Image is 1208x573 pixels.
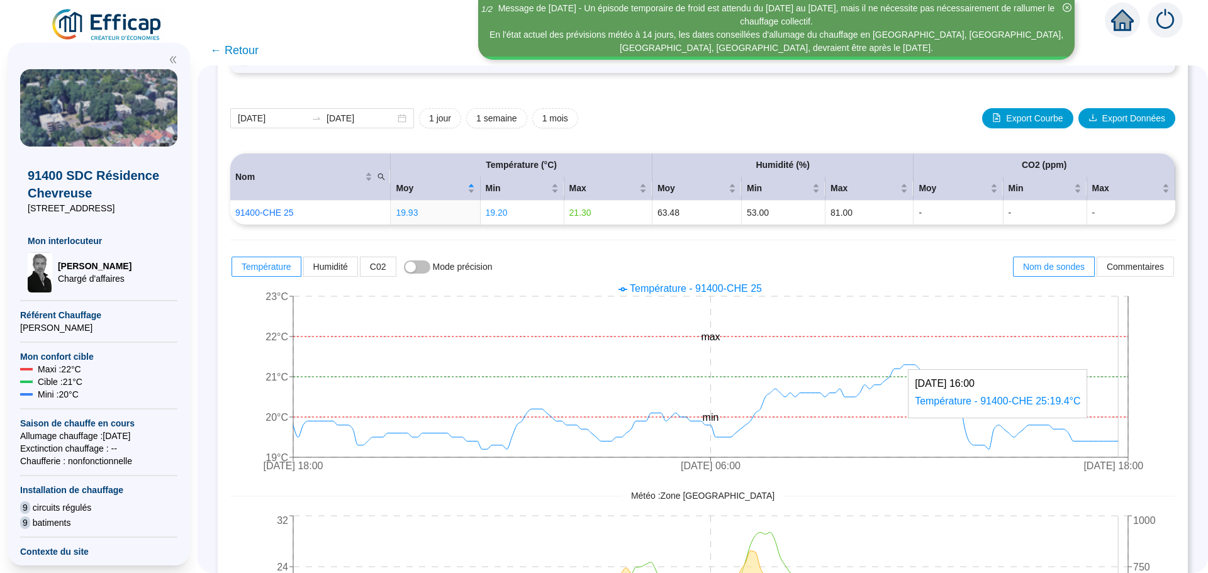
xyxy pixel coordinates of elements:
tspan: [DATE] 06:00 [681,460,741,471]
tspan: [DATE] 18:00 [264,460,323,471]
tspan: [DATE] 18:00 [1083,460,1143,471]
span: Nom de sondes [1023,262,1085,272]
div: Message de [DATE] - Un épisode temporaire de froid est attendu du [DATE] au [DATE], mais il ne né... [480,2,1073,28]
button: 1 mois [532,108,578,128]
span: Mon interlocuteur [28,235,170,247]
span: 19.20 [486,208,508,218]
th: Max [825,177,914,201]
span: 9 [20,501,30,514]
span: Température - 91400-CHE 25 [630,283,762,294]
td: - [1004,201,1087,225]
span: batiments [33,516,71,529]
th: Moy [652,177,742,201]
span: Humidité [313,262,348,272]
a: 91400-CHE 25 [235,208,294,218]
span: Maxi : 22 °C [38,363,81,376]
span: Min [747,182,810,195]
span: Min [1009,182,1071,195]
span: download [1088,113,1097,122]
span: [PERSON_NAME] [58,260,131,272]
tspan: 1000 [1133,515,1156,526]
th: Nom [230,153,391,201]
span: Température [242,262,291,272]
td: - [1087,201,1175,225]
tspan: 750 [1133,562,1150,572]
span: C02 [370,262,386,272]
span: Nom [235,170,362,184]
span: [STREET_ADDRESS] [28,202,170,214]
tspan: 24 [277,562,288,572]
img: Chargé d'affaires [28,252,53,292]
span: Export Courbe [1006,112,1063,125]
span: Allumage chauffage : [DATE] [20,430,177,442]
th: Max [564,177,652,201]
span: Météo : Zone [GEOGRAPHIC_DATA] [622,489,783,503]
th: Min [481,177,564,201]
span: Moy [919,182,987,195]
span: [PERSON_NAME] [20,321,177,334]
span: Mode précision [433,262,493,272]
span: search [375,168,388,186]
button: Export Données [1078,108,1175,128]
span: Export Données [1102,112,1165,125]
td: 53.00 [742,201,825,225]
th: Min [1004,177,1087,201]
button: 1 semaine [466,108,527,128]
th: Humidité (%) [652,153,914,177]
span: Chargé d'affaires [58,272,131,285]
span: 91400 SDC Résidence Chevreuse [28,167,170,202]
tspan: 20°C [266,412,288,423]
input: Date de début [238,112,306,125]
span: Min [486,182,549,195]
span: Cible : 21 °C [38,376,82,388]
span: to [311,113,322,123]
span: Max [1092,182,1160,195]
tspan: 23°C [266,291,288,302]
div: En l'état actuel des prévisions météo à 14 jours, les dates conseillées d'allumage du chauffage e... [480,28,1073,55]
th: CO2 (ppm) [914,153,1175,177]
td: 81.00 [825,201,914,225]
span: Moy [396,182,464,195]
span: search [377,173,385,181]
span: double-left [169,55,177,64]
span: Max [830,182,898,195]
span: Commentaires [1107,262,1164,272]
span: file-image [992,113,1001,122]
span: 1 jour [429,112,451,125]
img: alerts [1148,3,1183,38]
span: close-circle [1063,3,1071,12]
span: Mon confort cible [20,350,177,363]
button: Export Courbe [982,108,1073,128]
span: Moy [657,182,726,195]
span: swap-right [311,113,322,123]
tspan: 19°C [266,452,288,463]
tspan: min [703,412,719,423]
span: Exctinction chauffage : -- [20,442,177,455]
th: Max [1087,177,1175,201]
span: ← Retour [210,42,259,59]
span: Mini : 20 °C [38,388,79,401]
img: efficap energie logo [50,8,164,43]
span: Contexte du site [20,545,177,558]
span: 21.30 [569,208,591,218]
th: Température (°C) [391,153,652,177]
th: Moy [914,177,1003,201]
i: 1 / 2 [481,4,493,14]
th: Moy [391,177,480,201]
tspan: 21°C [266,372,288,382]
td: - [914,201,1003,225]
span: 1 semaine [476,112,517,125]
span: Référent Chauffage [20,309,177,321]
span: Saison de chauffe en cours [20,417,177,430]
input: Date de fin [327,112,395,125]
span: 9 [20,516,30,529]
span: Installation de chauffage [20,484,177,496]
span: Chaufferie : non fonctionnelle [20,455,177,467]
button: 1 jour [419,108,461,128]
tspan: max [701,331,720,342]
span: Max [569,182,637,195]
span: circuits régulés [33,501,91,514]
tspan: 22°C [266,331,288,342]
th: Min [742,177,825,201]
